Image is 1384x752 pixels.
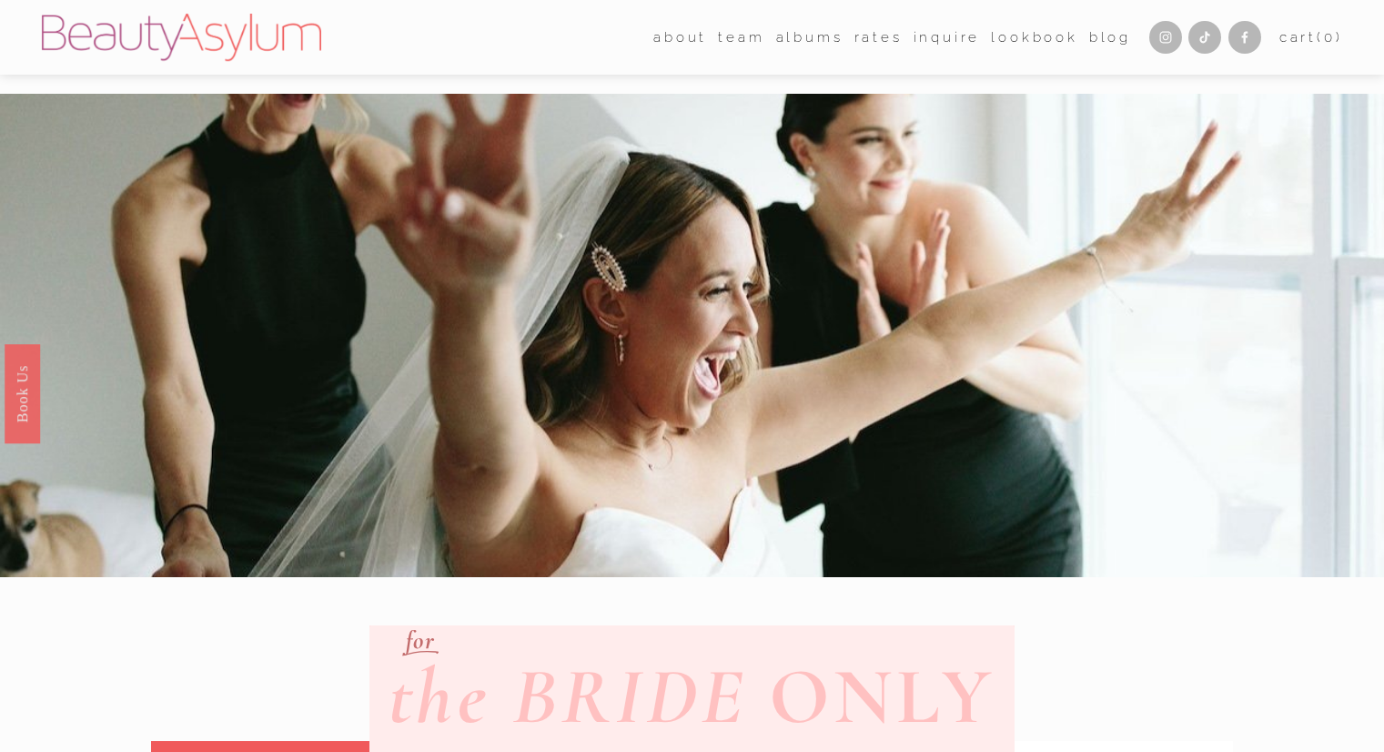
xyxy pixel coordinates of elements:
a: Blog [1089,24,1131,51]
a: Facebook [1228,21,1261,54]
a: Inquire [914,24,981,51]
a: albums [776,24,844,51]
a: TikTok [1188,21,1221,54]
span: team [718,25,764,50]
img: Beauty Asylum | Bridal Hair &amp; Makeup Charlotte &amp; Atlanta [42,14,321,61]
span: about [653,25,707,50]
a: 0 items in cart [1279,25,1343,50]
a: folder dropdown [653,24,707,51]
a: Instagram [1149,21,1182,54]
span: 0 [1324,29,1336,46]
a: Lookbook [991,24,1077,51]
em: the BRIDE [389,648,746,745]
strong: ONLY [769,648,995,745]
a: folder dropdown [718,24,764,51]
span: ( ) [1317,29,1342,46]
em: for [406,625,435,655]
a: Book Us [5,344,40,443]
a: Rates [854,24,903,51]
